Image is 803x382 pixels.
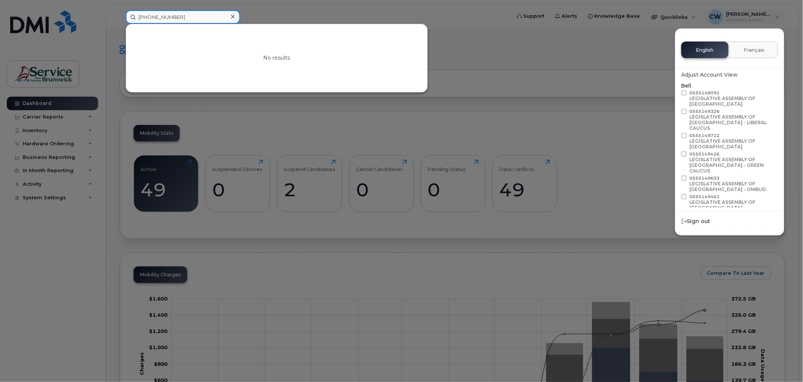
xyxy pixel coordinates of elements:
[681,82,778,297] div: Bell
[690,157,776,174] div: LEGISLATIVE ASSEMBLY OF [GEOGRAPHIC_DATA] - GREEN CAUCUS
[126,24,427,92] div: No results
[690,151,776,174] span: 0555149426
[690,199,776,211] div: LEGISLATIVE ASSEMBLY OF [GEOGRAPHIC_DATA]
[690,90,776,107] span: 0555148092
[690,114,776,131] div: LEGISLATIVE ASSEMBLY OF [GEOGRAPHIC_DATA] - LIBERAL CAUCUS
[690,194,776,211] span: 0555149461
[690,95,776,107] div: LEGISLATIVE ASSEMBLY OF [GEOGRAPHIC_DATA]
[690,133,776,149] span: 0555149722
[690,109,776,131] span: 0555149326
[681,71,778,79] div: Adjust Account View
[744,47,765,53] span: Français
[675,214,784,228] div: Sign out
[690,176,776,192] span: 0555149633
[690,181,776,192] div: LEGISLATIVE ASSEMBLY OF [GEOGRAPHIC_DATA] - OMBUD
[690,138,776,149] div: LEGISLATIVE ASSEMBLY OF [GEOGRAPHIC_DATA]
